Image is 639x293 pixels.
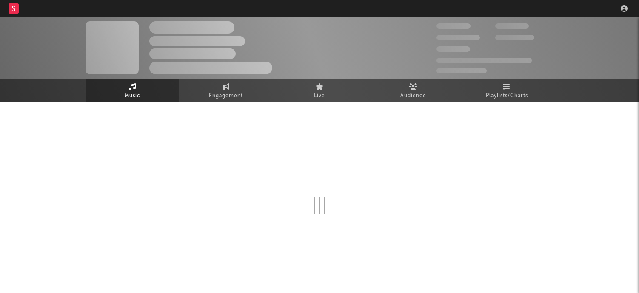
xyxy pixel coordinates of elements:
[366,79,460,102] a: Audience
[436,46,470,52] span: 100.000
[209,91,243,101] span: Engagement
[273,79,366,102] a: Live
[460,79,553,102] a: Playlists/Charts
[125,91,140,101] span: Music
[400,91,426,101] span: Audience
[486,91,528,101] span: Playlists/Charts
[436,23,471,29] span: 300.000
[495,23,529,29] span: 100.000
[495,35,534,40] span: 1.000.000
[179,79,273,102] a: Engagement
[436,58,532,63] span: 50.000.000 Monthly Listeners
[436,35,480,40] span: 50.000.000
[314,91,325,101] span: Live
[436,68,487,73] span: Jump Score: 85.0
[86,79,179,102] a: Music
